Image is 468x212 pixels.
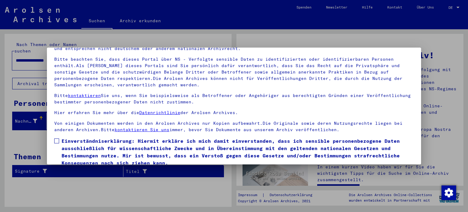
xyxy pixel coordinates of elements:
p: Bitte beachten Sie, dass dieses Portal über NS - Verfolgte sensible Daten zu identifizierten oder... [54,56,414,88]
p: Hier erfahren Sie mehr über die der Arolsen Archives. [54,110,414,116]
a: Datenrichtlinie [139,110,180,115]
a: kontaktieren Sie uns [115,127,169,132]
img: Zustimmung ändern [441,185,456,200]
p: Von einigen Dokumenten werden in den Arolsen Archives nur Kopien aufbewahrt.Die Originale sowie d... [54,120,414,133]
a: kontaktieren [68,93,101,98]
span: Einverständniserklärung: Hiermit erkläre ich mich damit einverstanden, dass ich sensible personen... [62,137,414,167]
p: Bitte Sie uns, wenn Sie beispielsweise als Betroffener oder Angehöriger aus berechtigten Gründen ... [54,92,414,105]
